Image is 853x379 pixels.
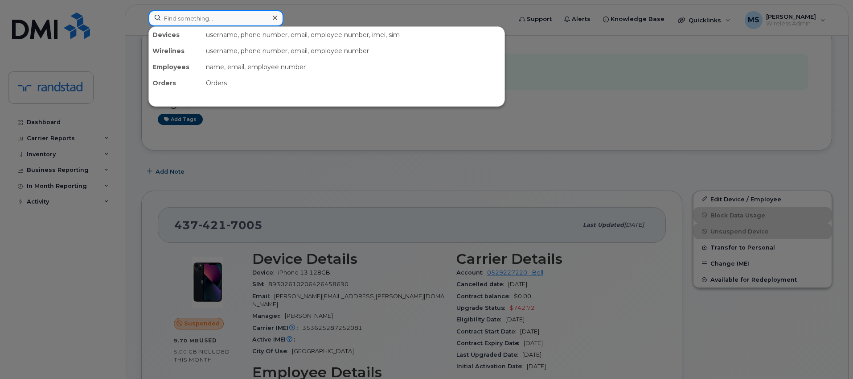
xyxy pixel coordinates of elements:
[202,59,504,75] div: name, email, employee number
[149,43,202,59] div: Wirelines
[149,59,202,75] div: Employees
[202,27,504,43] div: username, phone number, email, employee number, imei, sim
[202,75,504,91] div: Orders
[148,10,283,26] input: Find something...
[149,75,202,91] div: Orders
[149,27,202,43] div: Devices
[202,43,504,59] div: username, phone number, email, employee number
